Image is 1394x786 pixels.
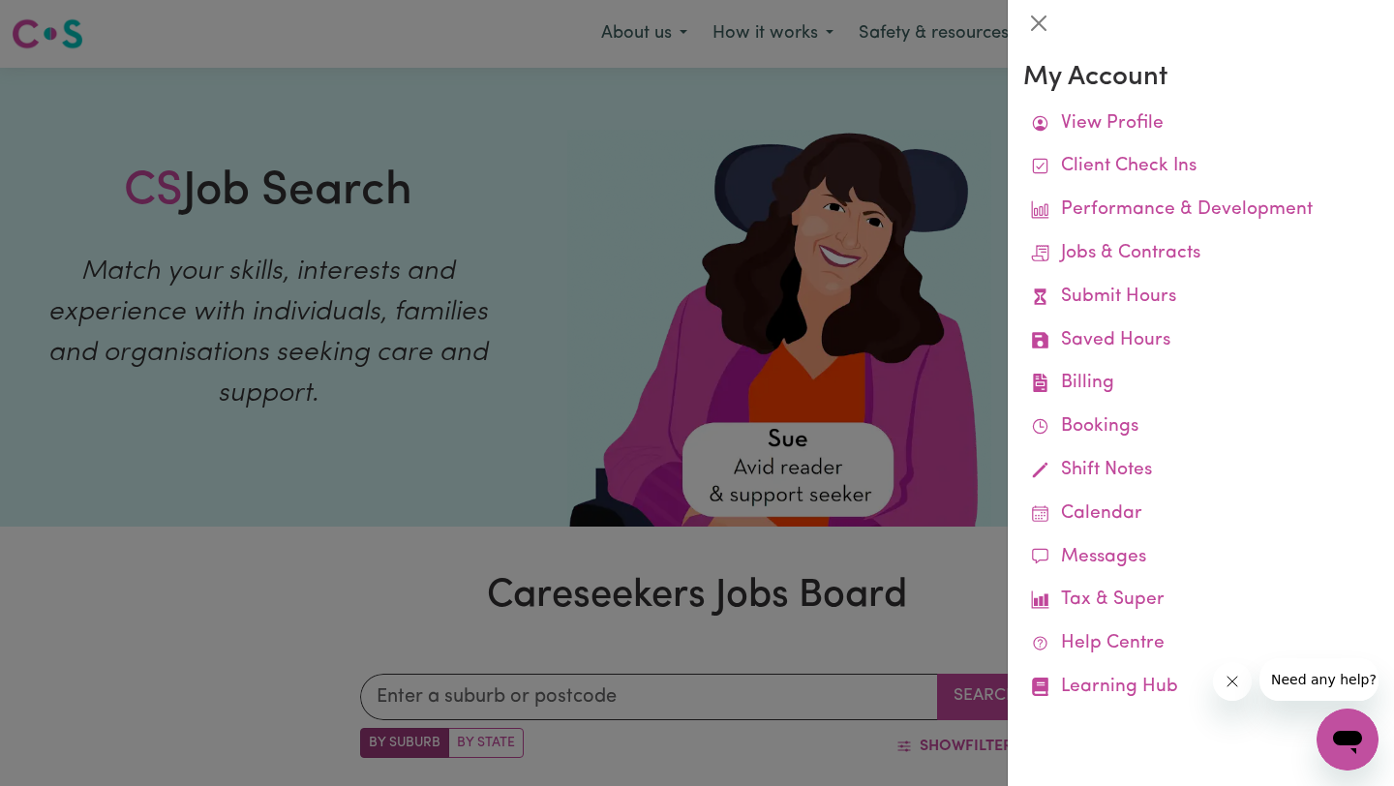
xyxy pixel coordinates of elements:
a: Saved Hours [1023,319,1379,363]
iframe: Message from company [1259,658,1379,701]
iframe: Button to launch messaging window [1317,709,1379,771]
a: Calendar [1023,493,1379,536]
a: View Profile [1023,103,1379,146]
a: Messages [1023,536,1379,580]
a: Help Centre [1023,622,1379,666]
a: Learning Hub [1023,666,1379,710]
a: Shift Notes [1023,449,1379,493]
a: Submit Hours [1023,276,1379,319]
iframe: Close message [1213,662,1252,701]
a: Bookings [1023,406,1379,449]
h3: My Account [1023,62,1379,95]
a: Tax & Super [1023,579,1379,622]
a: Jobs & Contracts [1023,232,1379,276]
a: Billing [1023,362,1379,406]
a: Client Check Ins [1023,145,1379,189]
button: Close [1023,8,1054,39]
a: Performance & Development [1023,189,1379,232]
